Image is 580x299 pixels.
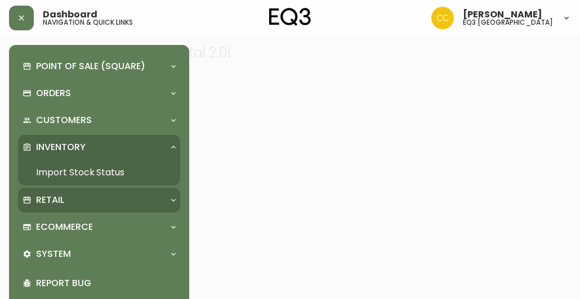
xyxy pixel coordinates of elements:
[36,248,71,260] p: System
[18,269,180,298] div: Report Bug
[36,141,86,153] p: Inventory
[463,19,553,26] h5: eq3 [GEOGRAPHIC_DATA]
[36,114,92,126] p: Customers
[18,160,180,185] a: Import Stock Status
[463,10,542,19] span: [PERSON_NAME]
[36,60,145,73] p: Point of Sale (Square)
[18,81,180,106] div: Orders
[269,8,311,26] img: logo
[18,188,180,212] div: Retail
[18,215,180,239] div: Ecommerce
[18,135,180,160] div: Inventory
[43,10,97,19] span: Dashboard
[431,7,454,29] img: e5ae74ce19ac3445ee91f352311dd8f4
[18,108,180,133] div: Customers
[43,19,133,26] h5: navigation & quick links
[36,194,64,206] p: Retail
[18,54,180,79] div: Point of Sale (Square)
[36,87,71,99] p: Orders
[18,242,180,266] div: System
[36,221,93,233] p: Ecommerce
[36,277,176,289] p: Report Bug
